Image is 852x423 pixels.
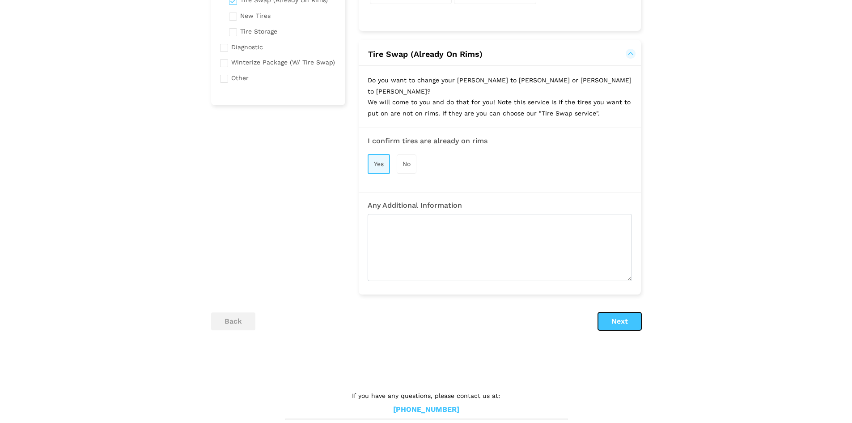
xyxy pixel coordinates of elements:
button: back [211,312,255,330]
span: Yes [374,160,384,167]
span: No [403,160,411,167]
button: Next [598,312,641,330]
button: Tire Swap (Already On Rims) [368,49,632,60]
p: Do you want to change your [PERSON_NAME] to [PERSON_NAME] or [PERSON_NAME] to [PERSON_NAME]? We w... [359,66,641,128]
span: Tire Swap (Already On Rims) [368,49,483,59]
h3: I confirm tires are already on rims [368,137,632,145]
h3: Any Additional Information [368,201,632,209]
p: If you have any questions, please contact us at: [285,391,567,401]
a: [PHONE_NUMBER] [393,405,459,414]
